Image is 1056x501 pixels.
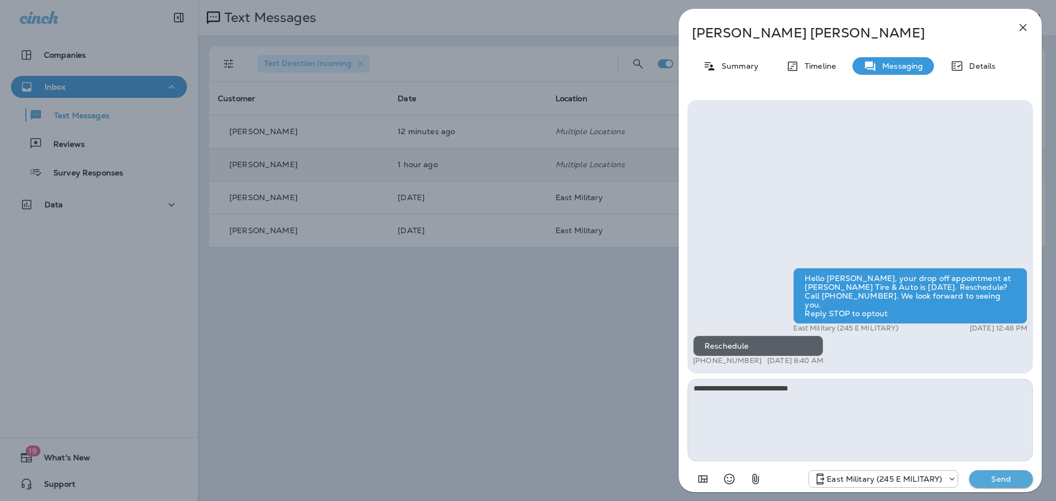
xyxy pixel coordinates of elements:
div: +1 (402) 721-8100 [809,472,958,486]
p: Summary [716,62,758,70]
p: East Military (245 E MILITARY) [793,324,898,333]
p: Timeline [799,62,836,70]
p: Send [978,474,1024,484]
button: Send [969,470,1033,488]
p: [PERSON_NAME] [PERSON_NAME] [692,25,992,41]
p: East Military (245 E MILITARY) [827,475,942,483]
p: Messaging [877,62,923,70]
p: [DATE] 12:48 PM [970,324,1027,333]
p: [DATE] 8:40 AM [767,356,823,365]
div: Reschedule [693,335,823,356]
button: Select an emoji [718,468,740,490]
button: Add in a premade template [692,468,714,490]
p: [PHONE_NUMBER] [693,356,762,365]
p: Details [964,62,996,70]
div: Hello [PERSON_NAME], your drop off appointment at [PERSON_NAME] Tire & Auto is [DATE]. Reschedule... [793,268,1027,324]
